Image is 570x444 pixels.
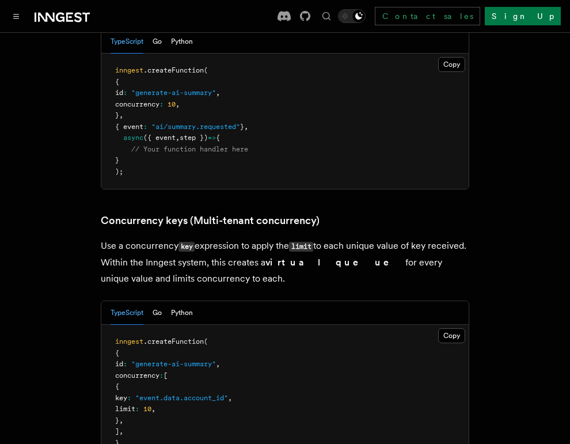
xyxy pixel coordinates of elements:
[240,123,244,131] span: }
[123,134,143,142] span: async
[131,360,216,368] span: "generate-ai-summary"
[115,416,119,424] span: }
[115,168,123,176] span: );
[159,100,164,108] span: :
[135,405,139,413] span: :
[115,111,119,119] span: }
[204,337,208,346] span: (
[115,360,123,368] span: id
[115,405,135,413] span: limit
[111,30,143,54] button: TypeScript
[153,301,162,325] button: Go
[153,30,162,54] button: Go
[159,371,164,380] span: :
[178,242,195,252] code: key
[244,123,248,131] span: ,
[171,301,193,325] button: Python
[119,416,123,424] span: ,
[115,394,127,402] span: key
[131,145,248,153] span: // Your function handler here
[485,7,561,25] a: Sign Up
[127,394,131,402] span: :
[135,394,228,402] span: "event.data.account_id"
[289,242,313,252] code: limit
[115,78,119,86] span: {
[375,7,480,25] a: Contact sales
[115,382,119,390] span: {
[123,89,127,97] span: :
[180,134,208,142] span: step })
[123,360,127,368] span: :
[115,337,143,346] span: inngest
[115,100,159,108] span: concurrency
[115,349,119,357] span: {
[151,123,240,131] span: "ai/summary.requested"
[176,100,180,108] span: ,
[438,57,465,72] button: Copy
[168,100,176,108] span: 10
[115,156,119,164] span: }
[119,111,123,119] span: ,
[216,89,220,97] span: ,
[338,9,366,23] button: Toggle dark mode
[115,66,143,74] span: inngest
[143,123,147,131] span: :
[101,212,320,229] a: Concurrency keys (Multi-tenant concurrency)
[131,89,216,97] span: "generate-ai-summary"
[204,66,208,74] span: (
[320,9,333,23] button: Find something...
[9,9,23,23] button: Toggle navigation
[438,328,465,343] button: Copy
[216,360,220,368] span: ,
[119,427,123,435] span: ,
[143,405,151,413] span: 10
[171,30,193,54] button: Python
[176,134,180,142] span: ,
[115,371,159,380] span: concurrency
[228,394,232,402] span: ,
[143,337,204,346] span: .createFunction
[208,134,216,142] span: =>
[115,89,123,97] span: id
[164,371,168,380] span: [
[101,238,469,287] p: Use a concurrency expression to apply the to each unique value of key received. Within the Innges...
[115,123,143,131] span: { event
[115,427,119,435] span: ]
[111,301,143,325] button: TypeScript
[216,134,220,142] span: {
[143,66,204,74] span: .createFunction
[151,405,155,413] span: ,
[265,257,405,268] strong: virtual queue
[143,134,176,142] span: ({ event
